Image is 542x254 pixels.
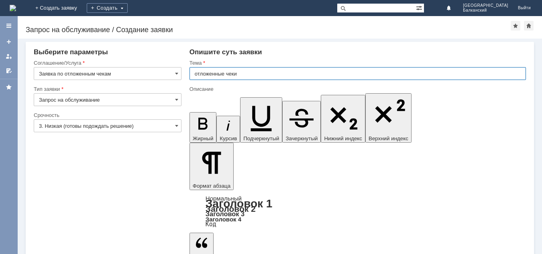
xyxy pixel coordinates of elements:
a: Перейти на домашнюю страницу [10,5,16,11]
a: Нормальный [206,195,242,202]
a: Код [206,221,216,228]
span: Выберите параметры [34,48,108,56]
button: Зачеркнутый [282,101,321,143]
button: Нижний индекс [321,95,365,143]
button: Жирный [189,112,217,143]
span: Верхний индекс [369,135,408,141]
div: Описание [189,86,524,92]
button: Верхний индекс [365,93,412,143]
button: Курсив [216,116,240,143]
div: Запрос на обслуживание / Создание заявки [26,26,511,34]
a: Заголовок 4 [206,216,241,223]
span: Нижний индекс [324,135,362,141]
span: Формат абзаца [193,183,230,189]
div: Тип заявки [34,86,180,92]
span: Курсив [220,135,237,141]
span: [GEOGRAPHIC_DATA] [463,3,508,8]
div: Сделать домашней страницей [524,21,534,31]
a: Создать заявку [2,35,15,48]
span: Опишите суть заявки [189,48,262,56]
a: Заголовок 3 [206,210,245,217]
a: Заголовок 1 [206,197,273,210]
div: Добавить в избранное [511,21,520,31]
a: Мои согласования [2,64,15,77]
button: Формат абзаца [189,143,234,190]
span: Балканский [463,8,508,13]
div: Срочность [34,113,180,118]
span: Зачеркнутый [285,135,318,141]
div: Создать [87,3,128,13]
span: Жирный [193,135,214,141]
button: Подчеркнутый [240,97,282,143]
div: Соглашение/Услуга [34,60,180,66]
a: Мои заявки [2,50,15,63]
div: Тема [189,60,524,66]
a: Заголовок 2 [206,204,256,213]
span: Подчеркнутый [243,135,279,141]
img: logo [10,5,16,11]
span: Расширенный поиск [416,4,424,11]
div: Формат абзаца [189,196,526,227]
